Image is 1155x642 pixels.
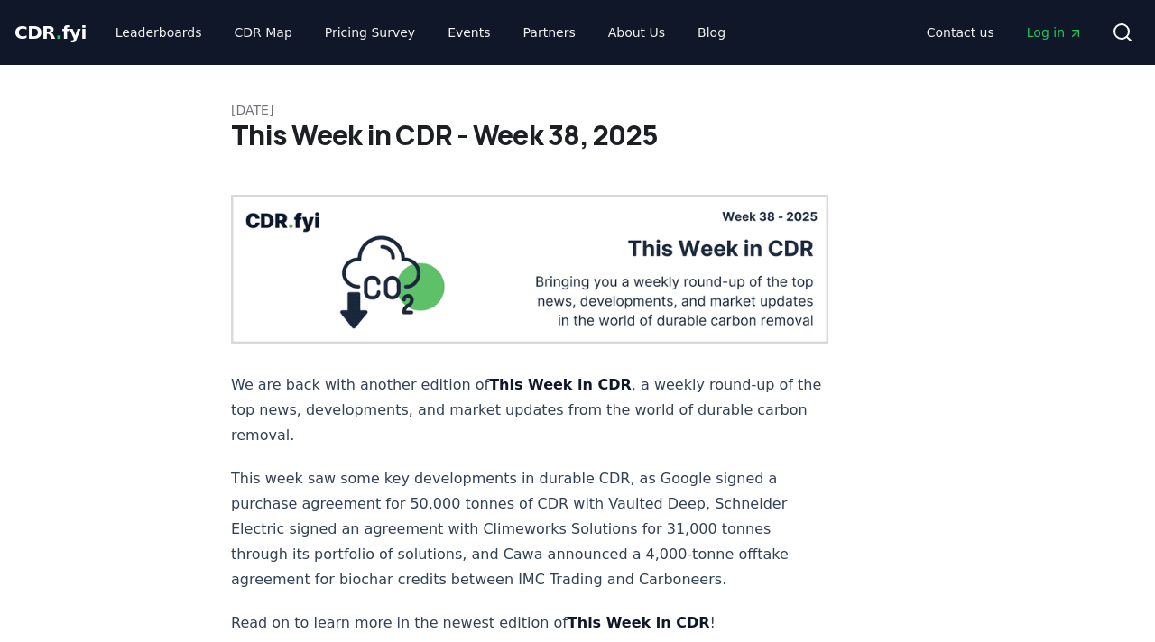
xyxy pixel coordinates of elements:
[683,16,740,49] a: Blog
[489,376,632,393] strong: This Week in CDR
[310,16,430,49] a: Pricing Survey
[56,22,62,43] span: .
[231,119,924,151] h1: This Week in CDR - Week 38, 2025
[509,16,590,49] a: Partners
[14,22,87,43] span: CDR fyi
[594,16,679,49] a: About Us
[14,20,87,45] a: CDR.fyi
[433,16,504,49] a: Events
[1012,16,1097,49] a: Log in
[101,16,740,49] nav: Main
[568,614,710,631] strong: This Week in CDR
[912,16,1009,49] a: Contact us
[231,610,828,636] p: Read on to learn more in the newest edition of !
[220,16,307,49] a: CDR Map
[231,466,828,592] p: This week saw some key developments in durable CDR, as Google signed a purchase agreement for 50,...
[1027,23,1083,41] span: Log in
[912,16,1097,49] nav: Main
[231,372,828,448] p: We are back with another edition of , a weekly round-up of the top news, developments, and market...
[101,16,217,49] a: Leaderboards
[231,195,828,344] img: blog post image
[231,101,924,119] p: [DATE]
